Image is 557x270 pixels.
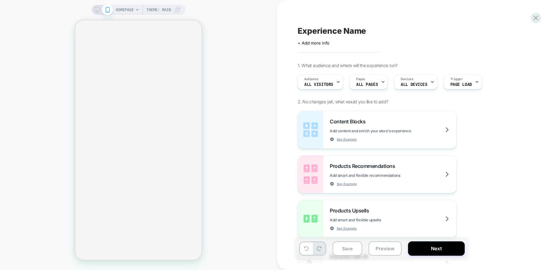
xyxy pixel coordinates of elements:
span: Theme: MAIN [146,5,171,15]
span: Pages [356,77,365,81]
span: 2. No changes yet, what would you like to add? [298,99,388,104]
span: See Example [337,226,357,231]
span: ALL PAGES [356,82,378,87]
span: Products Upsells [330,207,372,214]
span: Audience [304,77,319,81]
span: Add smart and flexible upsells [330,218,412,222]
span: See Example [337,137,357,142]
span: Add content and enrich your store's experience [330,128,443,133]
button: Preview [369,241,402,256]
span: Content Blocks [330,118,369,125]
span: Devices [401,77,413,81]
span: HOMEPAGE [116,5,134,15]
span: Products Recommendations [330,163,398,169]
span: Add smart and flexible recommendations [330,173,432,178]
span: Experience Name [298,26,366,36]
span: Trigger [450,77,463,81]
span: All Visitors [304,82,333,87]
span: + Add more info [298,40,329,45]
span: See Example [337,182,357,186]
button: Next [408,241,465,256]
span: 1. What audience and where will the experience run? [298,63,397,68]
span: Page Load [450,82,472,87]
span: ALL DEVICES [401,82,427,87]
button: Save [333,241,362,256]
